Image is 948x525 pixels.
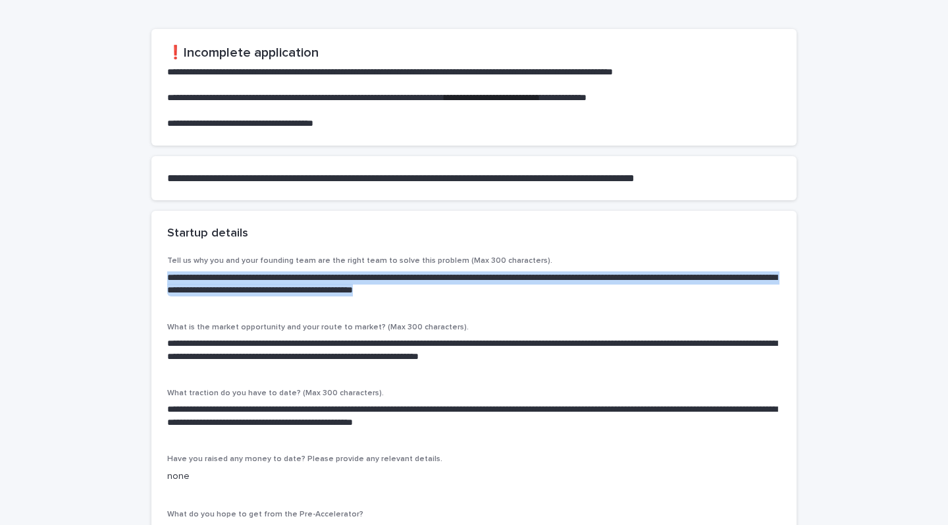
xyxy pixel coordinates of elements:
[167,323,469,331] span: What is the market opportunity and your route to market? (Max 300 characters).
[167,227,248,241] h2: Startup details
[167,389,384,397] span: What traction do you have to date? (Max 300 characters).
[167,455,442,463] span: Have you raised any money to date? Please provide any relevant details.
[167,45,781,61] h2: ❗Incomplete application
[167,470,781,484] p: none
[167,511,363,518] span: What do you hope to get from the Pre-Accelerator?
[167,257,552,265] span: Tell us why you and your founding team are the right team to solve this problem (Max 300 characte...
